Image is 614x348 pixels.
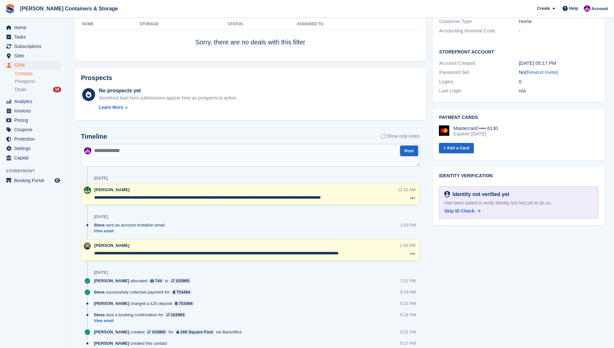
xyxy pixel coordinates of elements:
span: Coupons [14,125,53,134]
div: Expires [DATE] [453,131,498,137]
div: 103965 [175,278,189,284]
div: n/a [519,87,598,95]
a: menu [3,116,61,125]
h2: Timeline [81,133,107,140]
div: Home [519,18,598,25]
div: - [519,27,598,35]
span: Pricing [14,116,53,125]
div: Has been asked to verify identity but has yet to do so. [444,200,593,206]
h2: Storefront Account [439,48,598,55]
div: [DATE] [94,176,108,181]
span: Subscriptions [14,42,53,51]
div: created this contact [94,340,170,346]
div: 1:53 PM [400,242,415,249]
div: 5:23 PM [400,289,416,295]
span: [PERSON_NAME] [94,329,129,335]
div: sent an account invitation email [94,222,168,228]
a: Deals 14 [15,86,61,93]
a: 103965 [170,278,191,284]
a: menu [3,125,61,134]
a: [PERSON_NAME] Containers & Storage [17,3,120,14]
div: 160 Square Foot [180,329,213,335]
div: 0 [519,78,598,86]
div: charged a £25 deposit [94,300,197,307]
img: Nathan Edwards [584,5,590,12]
div: Mastercard •••• 6130 [453,125,498,131]
a: View email [94,228,168,234]
a: Prospects [15,78,61,85]
div: Identity not verified yet [450,191,509,198]
th: Name [81,19,140,29]
div: No prospects yet [99,87,237,95]
div: created for via Backoffice [94,329,245,335]
th: Status [228,19,297,29]
input: Show only notes [381,133,385,140]
a: Skip ID Check [444,208,481,215]
div: 753494 [179,300,193,307]
a: 753494 [171,289,192,295]
a: View email [94,318,189,324]
a: menu [3,42,61,51]
span: Capital [14,153,53,162]
a: 103965 [146,329,167,335]
div: Last Login [439,87,519,95]
span: ( ) [525,69,558,75]
div: 5:22 PM [400,329,416,335]
span: [PERSON_NAME] [94,278,129,284]
div: 103965 [171,312,184,318]
span: Help [569,5,578,12]
span: Account [591,6,608,12]
div: Accounting Nominal Code [439,27,519,35]
label: Show only notes [381,133,420,140]
div: 744 [155,278,162,284]
span: [PERSON_NAME] [94,340,129,346]
span: Protection [14,134,53,144]
a: menu [3,176,61,185]
a: menu [3,153,61,162]
div: 5:22 PM [400,312,416,318]
a: 160 Square Foot [175,329,215,335]
span: Storefront [6,168,64,174]
div: Storefront lead form submissions appear here as prospects to action. [99,95,237,101]
div: No [519,69,598,76]
div: [DATE] [94,270,108,275]
a: 103965 [165,312,186,318]
a: + Add a Card [439,143,474,154]
a: Contacts [15,71,61,77]
a: menu [3,97,61,106]
div: 753494 [176,289,190,295]
div: 14 [53,87,61,92]
span: [PERSON_NAME] [94,243,129,248]
img: Adam Greenhalgh [84,242,91,249]
span: Deals [15,87,27,93]
img: Mastercard Logo [439,125,449,136]
span: Booking Portal [14,176,53,185]
a: Preview store [53,177,61,184]
span: Sorry, there are no deals with this filter [195,39,305,46]
img: Nathan Edwards [84,147,91,154]
span: Settings [14,144,53,153]
a: Resend Invite [527,69,556,75]
span: Analytics [14,97,53,106]
div: Logins [439,78,519,86]
div: 5:22 PM [400,300,416,307]
a: Learn More [99,104,237,111]
span: [PERSON_NAME] [94,187,129,192]
span: Home [14,23,53,32]
img: Arjun Preetham [84,187,91,194]
img: Identity Verification Ready [444,191,450,198]
div: allocated to [94,278,194,284]
h2: Payment cards [439,115,598,120]
div: [DATE] [94,214,108,219]
span: [PERSON_NAME] [94,300,129,307]
div: 1:53 PM [400,222,416,228]
img: stora-icon-8386f47178a22dfd0bd8f6a31ec36ba5ce8667c1dd55bd0f319d3a0aa187defe.svg [5,4,15,14]
span: Stora [94,289,105,295]
h2: Identity verification [439,173,598,179]
span: CRM [14,61,53,70]
a: menu [3,51,61,60]
a: menu [3,144,61,153]
span: Skip ID Check [444,208,474,214]
div: Password Set [439,69,519,76]
a: 744 [149,278,163,284]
